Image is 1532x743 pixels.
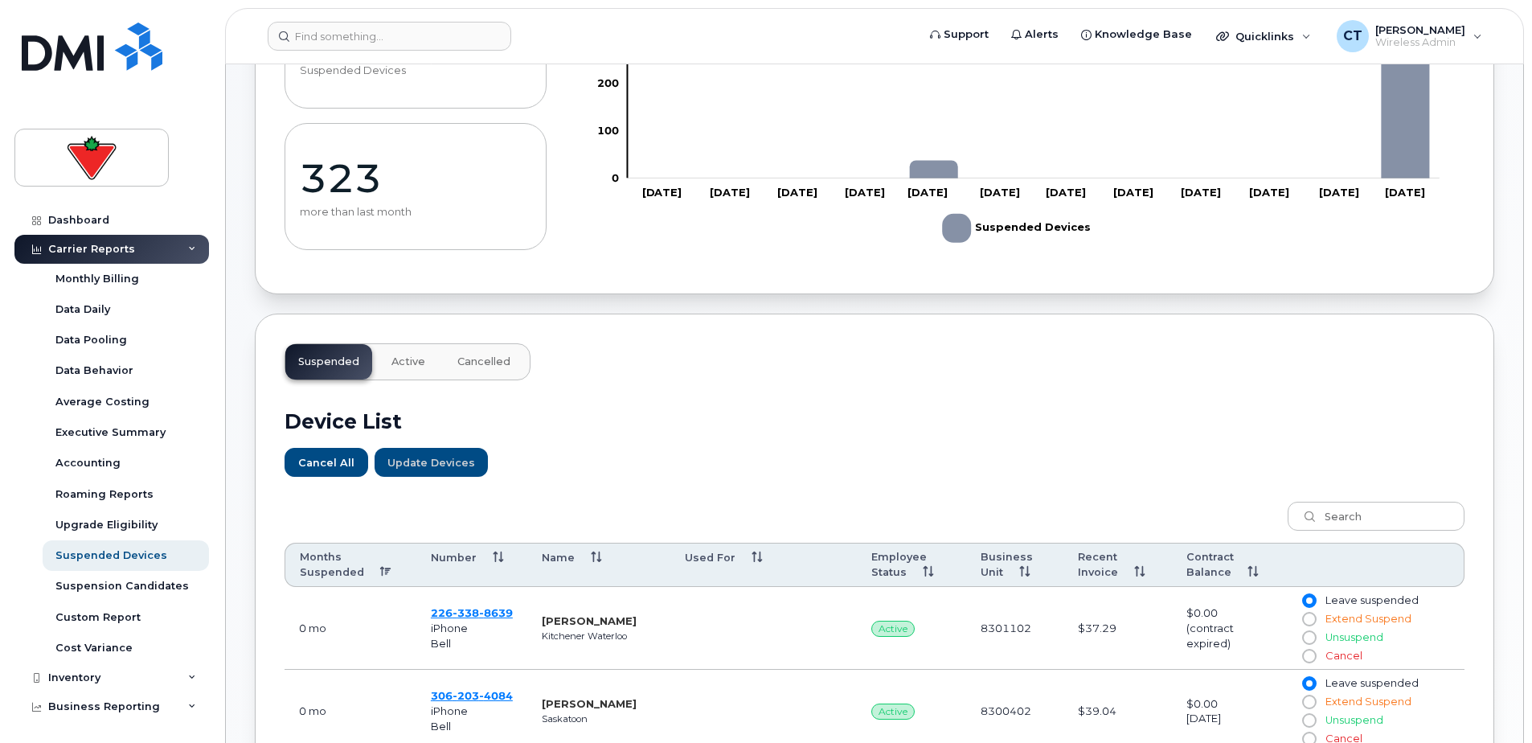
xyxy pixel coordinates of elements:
[612,171,619,184] tspan: 0
[431,689,513,702] a: 3062034084
[479,689,513,702] span: 4084
[542,713,588,725] small: Saskatoon
[431,689,513,702] span: 306
[1063,543,1171,588] th: Recent Invoice: activate to sort column ascending
[670,543,856,588] th: Used For: activate to sort column ascending
[943,207,1092,249] g: Legend
[416,543,527,588] th: Number: activate to sort column ascending
[300,64,531,77] p: Suspended Devices
[1025,27,1059,43] span: Alerts
[542,630,627,642] small: Kitchener Waterloo
[1000,18,1070,51] a: Alerts
[1343,27,1362,46] span: CT
[1302,613,1315,626] input: Extend Suspend
[943,207,1092,249] g: Suspended Devices
[431,704,468,717] span: iPhone
[642,186,682,199] tspan: [DATE]
[1186,711,1273,726] div: [DATE]
[966,587,1063,670] td: 8301102
[944,27,989,43] span: Support
[1302,677,1315,690] input: Leave suspended
[298,455,354,470] span: Cancel All
[1114,186,1154,199] tspan: [DATE]
[479,606,513,619] span: 8639
[1325,631,1383,643] span: Unsuspend
[1325,594,1419,606] span: Leave suspended
[453,606,479,619] span: 338
[1325,650,1362,662] span: Cancel
[1302,696,1315,708] input: Extend Suspend
[431,637,451,650] span: Bell
[1172,587,1288,670] td: $0.00
[1235,30,1294,43] span: Quicklinks
[285,543,416,588] th: Months Suspended: activate to sort column descending
[1386,186,1426,199] tspan: [DATE]
[387,455,475,470] span: Update Devices
[907,186,948,199] tspan: [DATE]
[527,543,671,588] th: Name: activate to sort column ascending
[711,186,751,199] tspan: [DATE]
[431,720,451,733] span: Bell
[1320,186,1360,199] tspan: [DATE]
[981,186,1021,199] tspan: [DATE]
[871,621,915,637] span: Active
[1325,677,1419,689] span: Leave suspended
[857,543,966,588] th: Employee Status: activate to sort column ascending
[453,689,479,702] span: 203
[1205,20,1322,52] div: Quicklinks
[1063,587,1171,670] td: $37.29
[637,25,1430,179] g: Suspended Devices
[846,186,886,199] tspan: [DATE]
[542,697,637,710] strong: [PERSON_NAME]
[1186,621,1273,651] div: (contract expired)
[1288,502,1464,531] input: Search
[1250,186,1290,199] tspan: [DATE]
[1375,36,1465,49] span: Wireless Admin
[431,622,468,634] span: iPhone
[1172,543,1288,588] th: Contract Balance: activate to sort column ascending
[1375,23,1465,36] span: [PERSON_NAME]
[966,543,1063,588] th: Business Unit: activate to sort column ascending
[1070,18,1203,51] a: Knowledge Base
[1302,650,1315,663] input: Cancel
[300,206,531,219] p: more than last month
[285,587,416,670] td: 0 mo
[268,22,511,51] input: Find something...
[431,606,513,619] a: 2263388639
[1302,594,1315,607] input: Leave suspended
[1325,696,1411,708] span: Extend Suspend
[285,448,368,477] button: Cancel All
[597,76,619,89] tspan: 200
[1181,186,1221,199] tspan: [DATE]
[375,448,488,477] button: Update Devices
[777,186,817,199] tspan: [DATE]
[431,606,513,619] span: 226
[1325,613,1411,625] span: Extend Suspend
[1302,714,1315,727] input: Unsuspend
[391,355,425,368] span: Active
[1095,27,1192,43] span: Knowledge Base
[1325,20,1493,52] div: Chad Tardif
[300,154,531,203] p: 323
[542,614,637,627] strong: [PERSON_NAME]
[285,409,1464,433] h2: Device List
[919,18,1000,51] a: Support
[1325,714,1383,726] span: Unsuspend
[597,124,619,137] tspan: 100
[1046,186,1086,199] tspan: [DATE]
[871,704,915,720] span: Active
[1302,631,1315,644] input: Unsuspend
[457,355,510,368] span: Cancelled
